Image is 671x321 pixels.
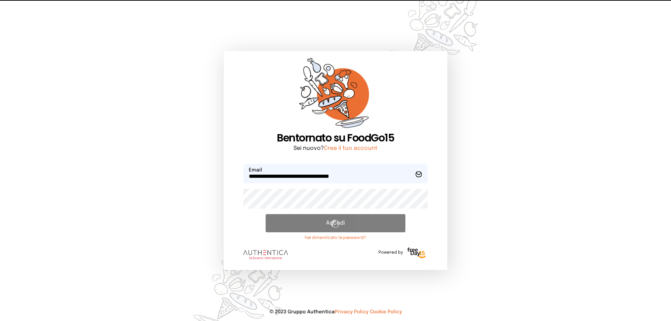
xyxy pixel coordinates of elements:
a: Cookie Policy [370,309,402,314]
a: Hai dimenticato la password? [266,235,405,241]
h1: Bentornato su FoodGo15 [243,132,428,144]
p: Sei nuovo? [243,144,428,153]
img: sticker-orange.65babaf.png [299,58,372,132]
a: Crea il tuo account [324,145,377,151]
span: Powered by [378,250,403,255]
a: Privacy Policy [335,309,368,314]
img: logo.8f33a47.png [243,250,288,259]
img: logo-freeday.3e08031.png [406,246,428,260]
p: © 2023 Gruppo Authentica [11,308,660,315]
